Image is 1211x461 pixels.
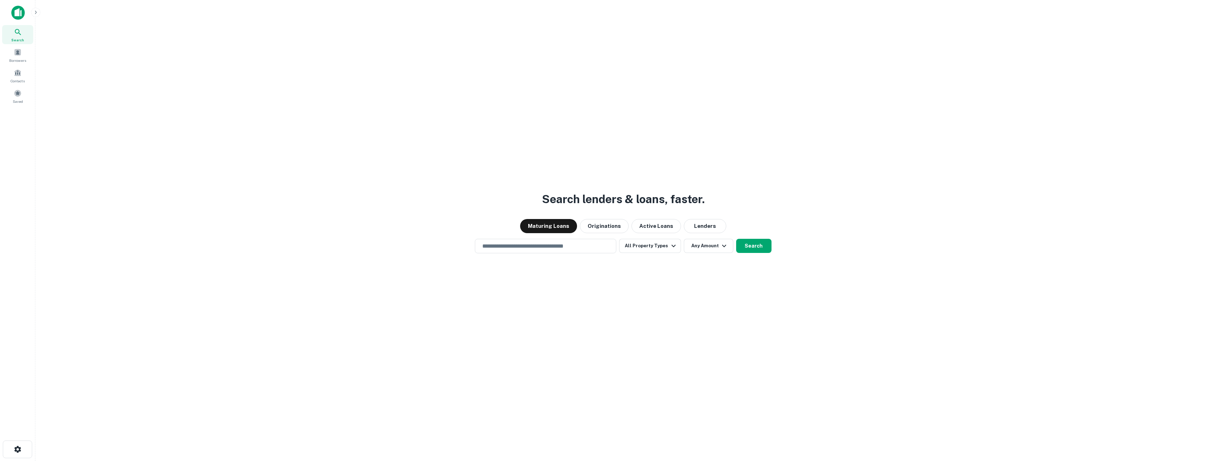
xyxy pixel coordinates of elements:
[619,239,681,253] button: All Property Types
[2,25,33,44] a: Search
[684,239,733,253] button: Any Amount
[2,87,33,106] a: Saved
[2,66,33,85] a: Contacts
[542,191,705,208] h3: Search lenders & loans, faster.
[13,99,23,104] span: Saved
[1176,404,1211,438] iframe: Chat Widget
[9,58,26,63] span: Borrowers
[684,219,726,233] button: Lenders
[11,78,25,84] span: Contacts
[631,219,681,233] button: Active Loans
[2,46,33,65] a: Borrowers
[736,239,772,253] button: Search
[580,219,629,233] button: Originations
[520,219,577,233] button: Maturing Loans
[11,37,24,43] span: Search
[11,6,25,20] img: capitalize-icon.png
